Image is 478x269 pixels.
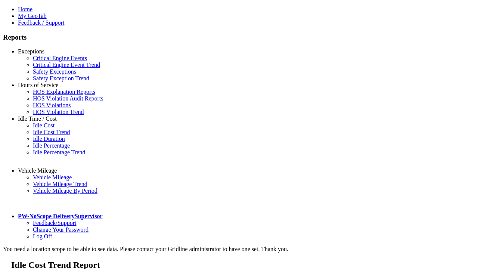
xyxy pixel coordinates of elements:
a: Idle Duration [33,136,65,142]
a: Log Off [33,233,52,239]
a: HOS Explanation Reports [33,89,95,95]
a: PW-NoScope DeliverySupervisor [18,213,102,219]
a: Idle Cost [33,122,55,129]
a: HOS Violations [33,102,71,108]
a: Safety Exceptions [33,68,76,75]
a: Change Your Password [33,226,89,233]
a: Safety Exception Trend [33,75,89,81]
a: Idle Cost Trend [33,129,70,135]
a: Exceptions [18,48,44,55]
a: Feedback / Support [18,19,64,26]
a: HOS Violation Audit Reports [33,95,103,102]
a: Idle Time / Cost [18,115,57,122]
a: Vehicle Mileage By Period [33,188,97,194]
a: Feedback/Support [33,220,76,226]
h3: Reports [3,33,475,41]
a: Home [18,6,32,12]
a: My GeoTab [18,13,47,19]
a: Idle Percentage Trend [33,149,85,155]
div: You need a location scope to be able to see data. Please contact your Gridline administrator to h... [3,246,475,253]
a: Critical Engine Event Trend [33,62,100,68]
a: Vehicle Mileage [18,167,57,174]
a: Critical Engine Events [33,55,87,61]
a: Hours of Service [18,82,58,88]
a: Idle Percentage [33,142,70,149]
a: HOS Violation Trend [33,109,84,115]
a: Vehicle Mileage [33,174,72,180]
a: Vehicle Mileage Trend [33,181,87,187]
